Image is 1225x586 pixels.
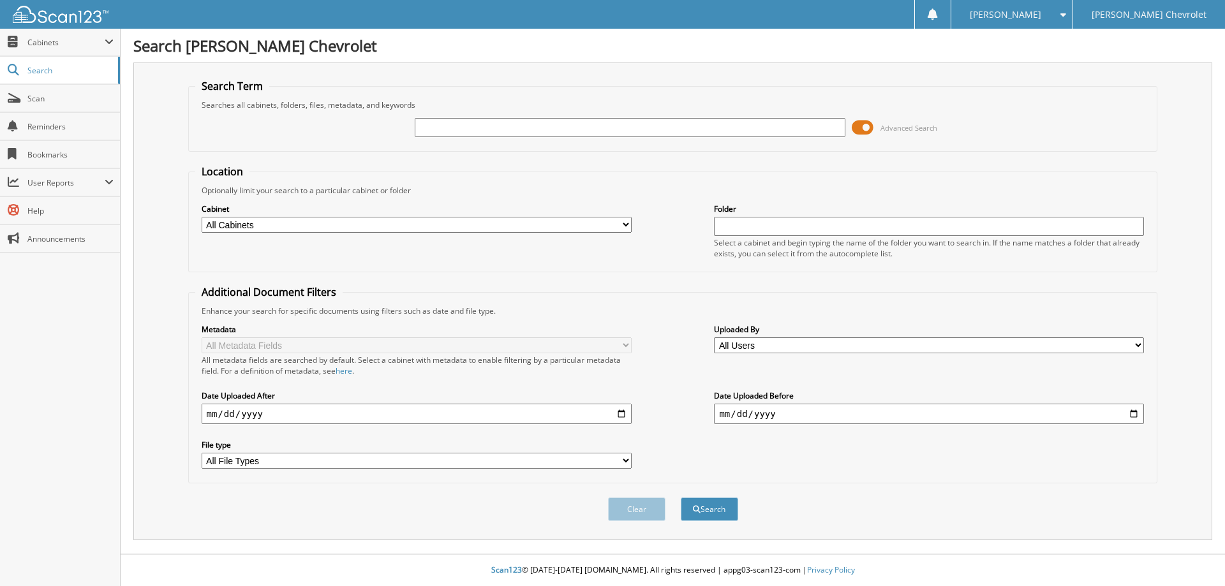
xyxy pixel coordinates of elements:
[202,439,632,450] label: File type
[195,185,1151,196] div: Optionally limit your search to a particular cabinet or folder
[27,37,105,48] span: Cabinets
[27,205,114,216] span: Help
[714,324,1144,335] label: Uploaded By
[27,233,114,244] span: Announcements
[27,177,105,188] span: User Reports
[27,149,114,160] span: Bookmarks
[27,121,114,132] span: Reminders
[608,497,665,521] button: Clear
[807,564,855,575] a: Privacy Policy
[714,203,1144,214] label: Folder
[195,285,343,299] legend: Additional Document Filters
[970,11,1041,18] span: [PERSON_NAME]
[714,404,1144,424] input: end
[336,365,352,376] a: here
[714,237,1144,259] div: Select a cabinet and begin typing the name of the folder you want to search in. If the name match...
[195,165,249,179] legend: Location
[1161,525,1225,586] iframe: Chat Widget
[133,35,1212,56] h1: Search [PERSON_NAME] Chevrolet
[121,555,1225,586] div: © [DATE]-[DATE] [DOMAIN_NAME]. All rights reserved | appg03-scan123-com |
[195,99,1151,110] div: Searches all cabinets, folders, files, metadata, and keywords
[202,324,632,335] label: Metadata
[681,497,738,521] button: Search
[13,6,108,23] img: scan123-logo-white.svg
[880,123,937,133] span: Advanced Search
[491,564,522,575] span: Scan123
[1092,11,1206,18] span: [PERSON_NAME] Chevrolet
[195,305,1151,316] div: Enhance your search for specific documents using filters such as date and file type.
[714,390,1144,401] label: Date Uploaded Before
[27,93,114,104] span: Scan
[195,79,269,93] legend: Search Term
[202,355,632,376] div: All metadata fields are searched by default. Select a cabinet with metadata to enable filtering b...
[27,65,112,76] span: Search
[202,390,632,401] label: Date Uploaded After
[202,404,632,424] input: start
[202,203,632,214] label: Cabinet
